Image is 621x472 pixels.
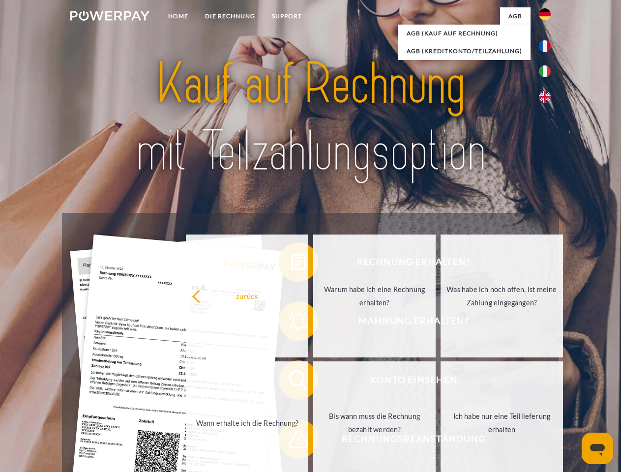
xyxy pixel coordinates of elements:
[94,47,527,188] img: title-powerpay_de.svg
[539,91,551,103] img: en
[539,8,551,20] img: de
[160,7,197,25] a: Home
[319,410,430,436] div: Bis wann muss die Rechnung bezahlt werden?
[446,283,557,309] div: Was habe ich noch offen, ist meine Zahlung eingegangen?
[264,7,310,25] a: SUPPORT
[192,289,302,302] div: zurück
[539,40,551,52] img: fr
[70,11,149,21] img: logo-powerpay-white.svg
[446,410,557,436] div: Ich habe nur eine Teillieferung erhalten
[319,283,430,309] div: Warum habe ich eine Rechnung erhalten?
[500,7,531,25] a: agb
[539,65,551,77] img: it
[582,433,613,464] iframe: Schaltfläche zum Öffnen des Messaging-Fensters
[398,42,531,60] a: AGB (Kreditkonto/Teilzahlung)
[441,235,563,357] a: Was habe ich noch offen, ist meine Zahlung eingegangen?
[192,416,302,429] div: Wann erhalte ich die Rechnung?
[398,25,531,42] a: AGB (Kauf auf Rechnung)
[197,7,264,25] a: DIE RECHNUNG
